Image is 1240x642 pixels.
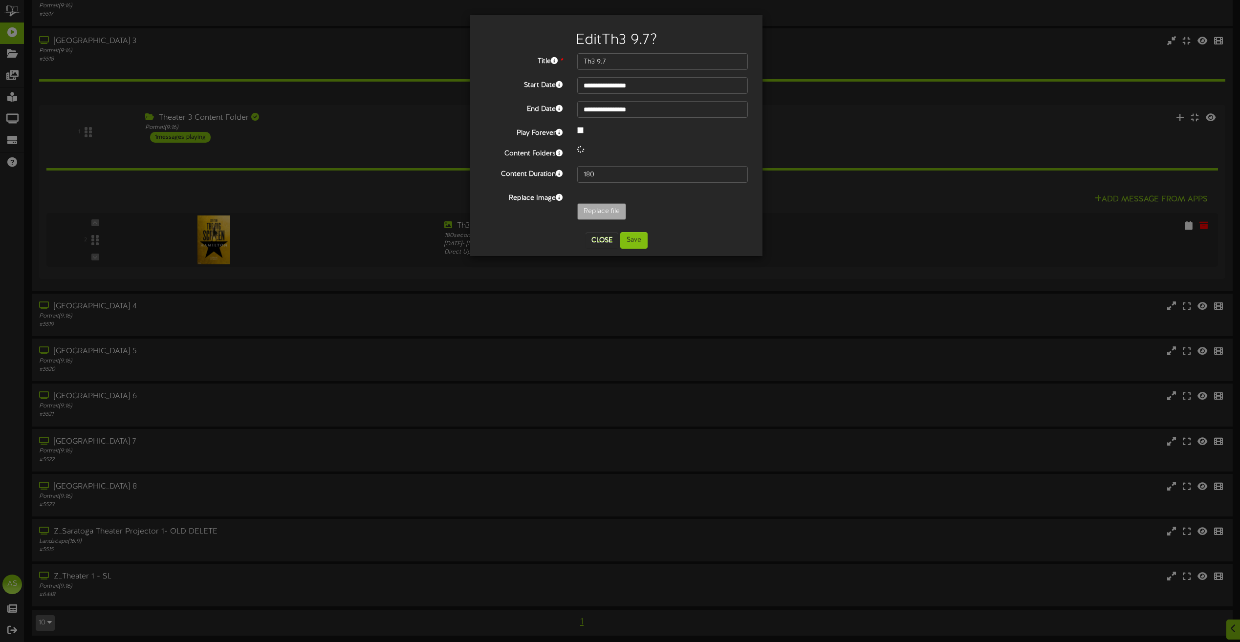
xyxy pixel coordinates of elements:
[478,146,570,159] label: Content Folders
[577,53,748,70] input: Title
[478,190,570,203] label: Replace Image
[586,233,618,248] button: Close
[478,77,570,90] label: Start Date
[620,232,648,249] button: Save
[478,125,570,138] label: Play Forever
[478,101,570,114] label: End Date
[478,53,570,66] label: Title
[485,32,748,48] h2: Edit Th3 9.7 ?
[478,166,570,179] label: Content Duration
[577,166,748,183] input: 15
